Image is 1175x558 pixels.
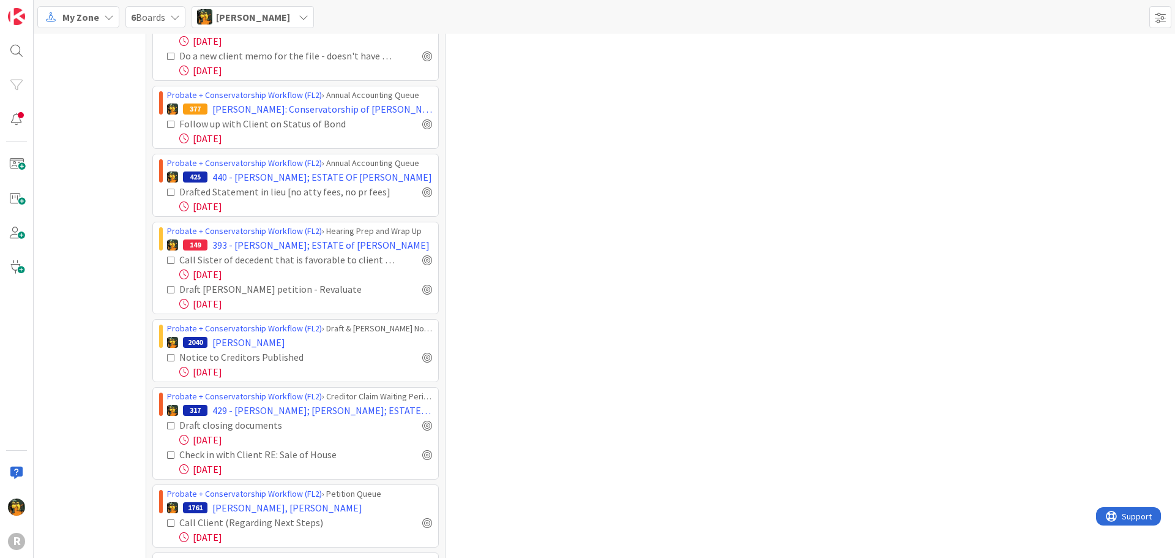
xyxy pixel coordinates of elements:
a: Probate + Conservatorship Workflow (FL2) [167,89,322,100]
div: 317 [183,405,207,416]
div: 2040 [183,337,207,348]
span: My Zone [62,10,99,25]
img: MR [167,104,178,115]
div: Check in with Client RE: Sale of House [179,447,375,462]
div: [DATE] [179,462,432,477]
div: 1761 [183,502,207,513]
span: [PERSON_NAME] [216,10,290,25]
div: Draft [PERSON_NAME] petition - Revaluate [179,282,387,296]
div: R [8,533,25,550]
div: 149 [183,239,207,251]
div: Call Sister of decedent that is favorable to client [court heirs for settlement] [179,252,395,267]
div: Drafted Statement in lieu [no atty fees, no pr fees] [179,184,395,199]
div: 425 [183,172,207,183]
div: › Hearing Prep and Wrap Up [167,225,432,238]
img: MR [8,499,25,516]
div: Do a new client memo for the file - doesn't have to be crazy, just a brief one [179,48,395,63]
div: › Annual Accounting Queue [167,157,432,170]
span: 440 - [PERSON_NAME]; ESTATE OF [PERSON_NAME] [212,170,432,184]
div: › Draft & [PERSON_NAME] Notices & Publication [167,322,432,335]
a: Probate + Conservatorship Workflow (FL2) [167,488,322,499]
img: MR [167,405,178,416]
span: Support [26,2,56,17]
img: MR [197,9,212,25]
img: MR [167,172,178,183]
div: [DATE] [179,34,432,48]
div: Follow up with Client on Status of Bond [179,116,379,131]
span: [PERSON_NAME] [212,335,285,350]
div: [DATE] [179,296,432,311]
a: Probate + Conservatorship Workflow (FL2) [167,157,322,168]
div: [DATE] [179,530,432,545]
div: › Annual Accounting Queue [167,89,432,102]
div: [DATE] [179,63,432,78]
img: MR [167,502,178,513]
img: MR [167,337,178,348]
div: [DATE] [179,131,432,146]
div: [DATE] [179,267,432,282]
div: [DATE] [179,432,432,447]
div: Notice to Creditors Published [179,350,358,364]
a: Probate + Conservatorship Workflow (FL2) [167,225,322,236]
a: Probate + Conservatorship Workflow (FL2) [167,391,322,402]
span: [PERSON_NAME]: Conservatorship of [PERSON_NAME] [212,102,432,116]
div: [DATE] [179,199,432,214]
div: Call Client (Regarding Next Steps) [179,515,368,530]
div: › Creditor Claim Waiting Period [167,390,432,403]
div: Draft closing documents [179,418,347,432]
div: 377 [183,104,207,115]
span: 429 - [PERSON_NAME]; [PERSON_NAME]; ESTATE of [PERSON_NAME] [212,403,432,418]
div: › Petition Queue [167,488,432,500]
b: 6 [131,11,136,23]
img: MR [167,239,178,251]
img: Visit kanbanzone.com [8,8,25,25]
a: Probate + Conservatorship Workflow (FL2) [167,323,322,334]
span: [PERSON_NAME], [PERSON_NAME] [212,500,362,515]
span: 393 - [PERSON_NAME]; ESTATE of [PERSON_NAME] [212,238,430,252]
span: Boards [131,10,165,25]
div: [DATE] [179,364,432,379]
